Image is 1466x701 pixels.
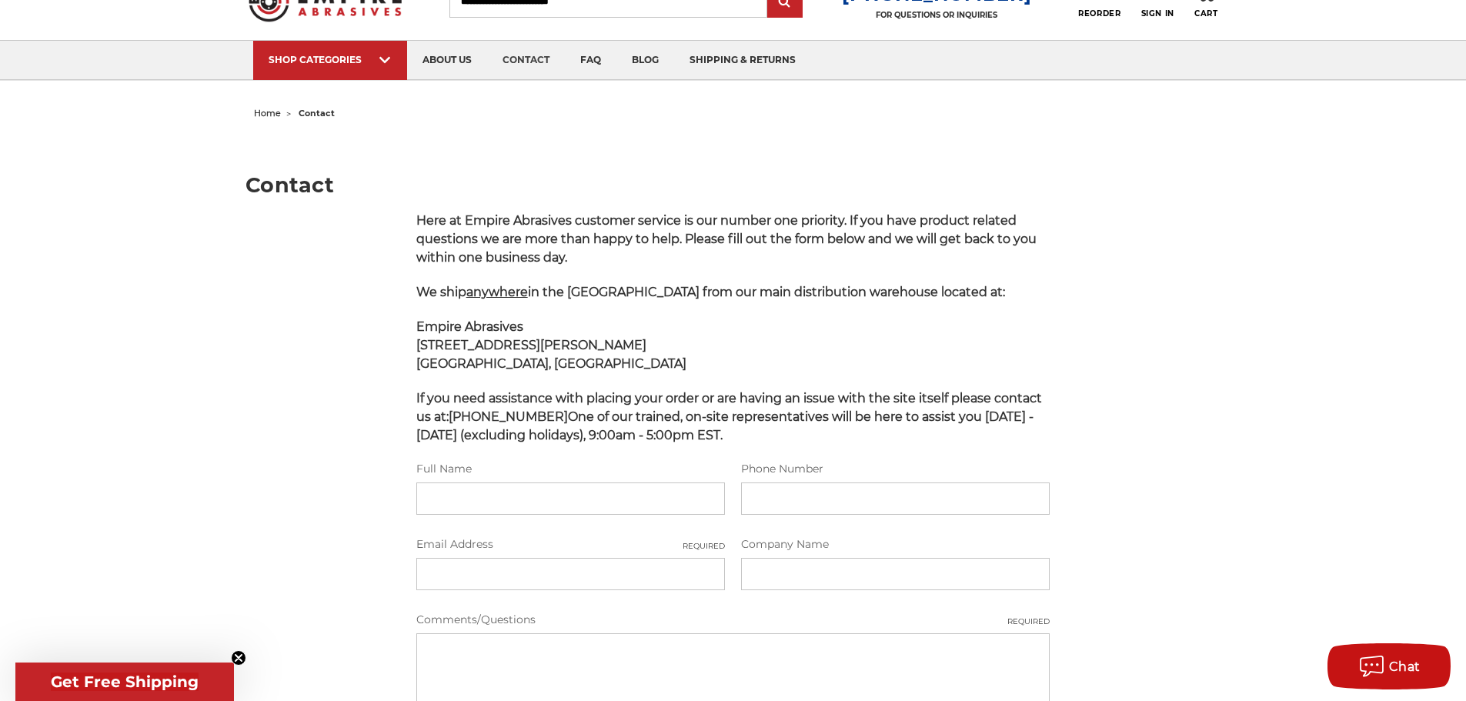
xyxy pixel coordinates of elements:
[416,536,725,552] label: Email Address
[416,391,1042,442] span: If you need assistance with placing your order or are having an issue with the site itself please...
[741,536,1050,552] label: Company Name
[416,461,725,477] label: Full Name
[15,663,234,701] div: Get Free ShippingClose teaser
[1141,8,1174,18] span: Sign In
[487,41,565,80] a: contact
[416,612,1050,628] label: Comments/Questions
[1078,8,1120,18] span: Reorder
[466,285,528,299] span: anywhere
[616,41,674,80] a: blog
[416,285,1005,299] span: We ship in the [GEOGRAPHIC_DATA] from our main distribution warehouse located at:
[254,108,281,119] a: home
[245,175,1221,195] h1: Contact
[683,540,725,552] small: Required
[269,54,392,65] div: SHOP CATEGORIES
[741,461,1050,477] label: Phone Number
[1007,616,1050,627] small: Required
[1327,643,1451,689] button: Chat
[299,108,335,119] span: contact
[565,41,616,80] a: faq
[674,41,811,80] a: shipping & returns
[416,338,686,371] strong: [STREET_ADDRESS][PERSON_NAME] [GEOGRAPHIC_DATA], [GEOGRAPHIC_DATA]
[416,319,523,334] span: Empire Abrasives
[407,41,487,80] a: about us
[51,673,199,691] span: Get Free Shipping
[842,10,1031,20] p: FOR QUESTIONS OR INQUIRIES
[416,213,1037,265] span: Here at Empire Abrasives customer service is our number one priority. If you have product related...
[231,650,246,666] button: Close teaser
[1194,8,1217,18] span: Cart
[1389,659,1421,674] span: Chat
[449,409,568,424] strong: [PHONE_NUMBER]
